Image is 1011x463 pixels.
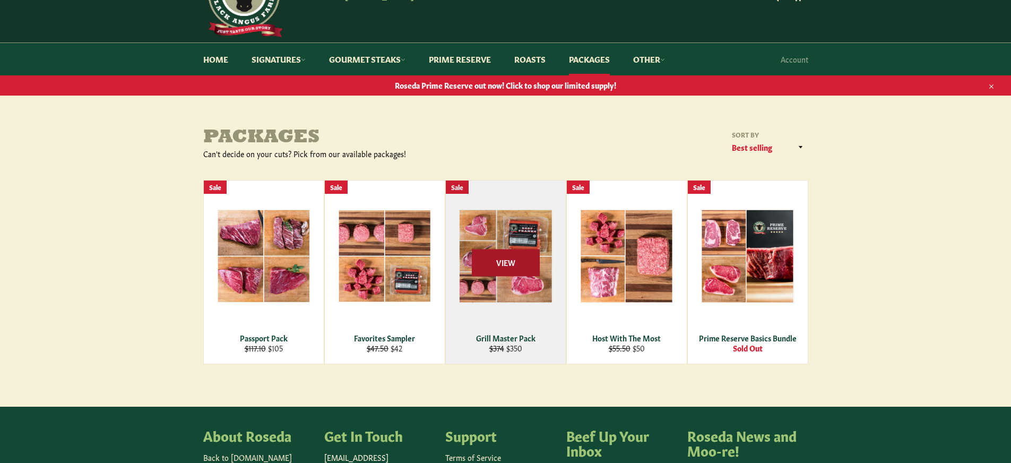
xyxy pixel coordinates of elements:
[210,333,317,343] div: Passport Pack
[694,343,801,353] div: Sold Out
[203,149,506,159] div: Can't decide on your cuts? Pick from our available packages!
[566,428,677,457] h4: Beef Up Your Inbox
[203,452,292,462] a: Back to [DOMAIN_NAME]
[324,180,445,364] a: Favorites Sampler Favorites Sampler $47.50 $42
[217,209,310,303] img: Passport Pack
[193,43,239,75] a: Home
[623,43,676,75] a: Other
[367,342,388,353] s: $47.50
[338,210,431,303] img: Favorites Sampler
[573,333,680,343] div: Host With The Most
[729,130,808,139] label: Sort by
[204,181,227,194] div: Sale
[687,428,798,457] h4: Roseda News and Moo-re!
[472,249,540,276] span: View
[325,181,348,194] div: Sale
[331,343,438,353] div: $42
[504,43,556,75] a: Roasts
[558,43,620,75] a: Packages
[687,180,808,364] a: Prime Reserve Basics Bundle Prime Reserve Basics Bundle Sold Out
[688,181,711,194] div: Sale
[203,428,314,443] h4: About Roseda
[567,181,590,194] div: Sale
[245,342,266,353] s: $117.10
[701,209,794,303] img: Prime Reserve Basics Bundle
[331,333,438,343] div: Favorites Sampler
[318,43,416,75] a: Gourmet Steaks
[573,343,680,353] div: $50
[445,180,566,364] a: Grill Master Pack Grill Master Pack $374 $350 View
[324,428,435,443] h4: Get In Touch
[609,342,630,353] s: $55.50
[775,44,814,75] a: Account
[203,180,324,364] a: Passport Pack Passport Pack $117.10 $105
[445,428,556,443] h4: Support
[210,343,317,353] div: $105
[452,333,559,343] div: Grill Master Pack
[566,180,687,364] a: Host With The Most Host With The Most $55.50 $50
[694,333,801,343] div: Prime Reserve Basics Bundle
[241,43,316,75] a: Signatures
[203,127,506,149] h1: Packages
[418,43,502,75] a: Prime Reserve
[580,209,673,303] img: Host With The Most
[445,452,501,462] a: Terms of Service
